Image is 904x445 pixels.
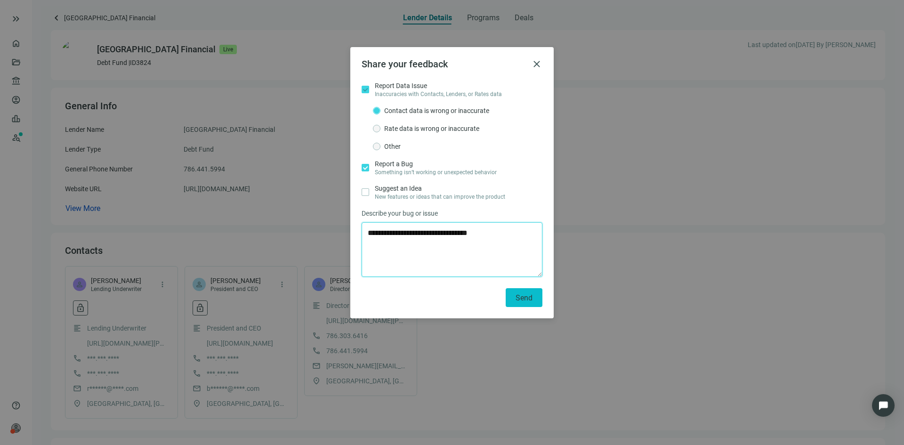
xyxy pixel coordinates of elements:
span: Report a Bug [375,160,413,168]
span: Other [380,141,404,152]
button: Send [506,288,542,307]
span: Share your feedback [362,58,448,70]
span: Send [516,293,533,302]
span: Describe your bug or issue [362,208,438,218]
span: Suggest an Idea [375,185,422,192]
span: Rate data is wrong or inaccurate [380,123,483,134]
span: Something isn’t working or unexpected behavior [375,169,497,176]
span: Inaccuracies with Contacts, Lenders, or Rates data [375,90,502,98]
button: close [531,58,542,70]
span: Contact data is wrong or inaccurate [380,105,493,116]
span: New features or ideas that can improve the product [375,193,505,201]
span: Report Data Issue [375,82,427,89]
div: Open Intercom Messenger [872,394,895,417]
